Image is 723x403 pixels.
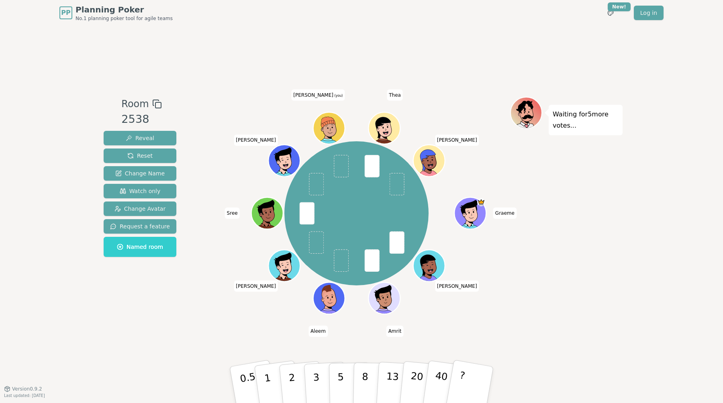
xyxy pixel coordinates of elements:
[634,6,664,20] a: Log in
[386,326,404,337] span: Click to change your name
[308,326,328,337] span: Click to change your name
[234,281,278,292] span: Click to change your name
[115,169,165,177] span: Change Name
[435,281,479,292] span: Click to change your name
[76,15,173,22] span: No.1 planning poker tool for agile teams
[12,386,42,392] span: Version 0.9.2
[104,166,176,181] button: Change Name
[4,393,45,398] span: Last updated: [DATE]
[291,90,345,101] span: Click to change your name
[608,2,631,11] div: New!
[110,222,170,230] span: Request a feature
[59,4,173,22] a: PPPlanning PokerNo.1 planning poker tool for agile teams
[553,109,619,131] p: Waiting for 5 more votes...
[314,113,344,143] button: Click to change your avatar
[104,219,176,234] button: Request a feature
[225,208,240,219] span: Click to change your name
[435,135,479,146] span: Click to change your name
[333,94,343,98] span: (you)
[121,97,149,111] span: Room
[114,205,166,213] span: Change Avatar
[104,149,176,163] button: Reset
[387,90,403,101] span: Click to change your name
[61,8,70,18] span: PP
[126,134,154,142] span: Reveal
[477,198,485,206] span: Graeme is the host
[104,237,176,257] button: Named room
[120,187,161,195] span: Watch only
[127,152,153,160] span: Reset
[234,135,278,146] span: Click to change your name
[4,386,42,392] button: Version0.9.2
[603,6,618,20] button: New!
[76,4,173,15] span: Planning Poker
[117,243,163,251] span: Named room
[493,208,517,219] span: Click to change your name
[104,184,176,198] button: Watch only
[104,131,176,145] button: Reveal
[121,111,161,128] div: 2538
[104,201,176,216] button: Change Avatar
